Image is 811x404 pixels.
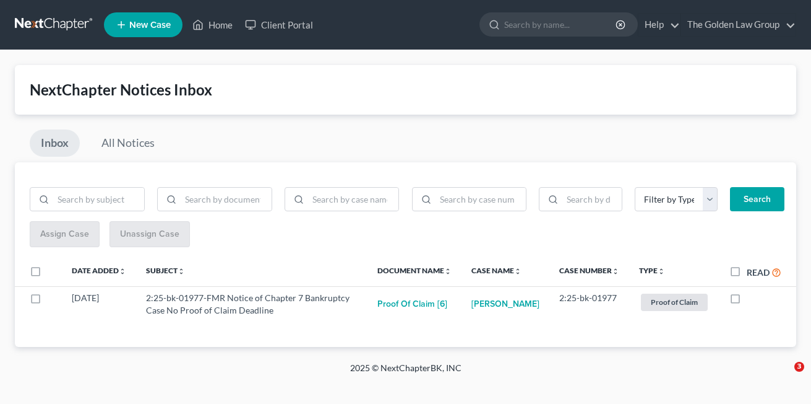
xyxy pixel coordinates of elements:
[377,292,447,317] button: Proof of Claim [6]
[136,286,367,322] td: 2:25-bk-01977-FMR Notice of Chapter 7 Bankruptcy Case No Proof of Claim Deadline
[119,268,126,275] i: unfold_more
[769,362,799,392] iframe: Intercom live chat
[72,266,126,275] a: Date Addedunfold_more
[53,188,144,211] input: Search by subject
[504,13,617,36] input: Search by name...
[53,362,758,384] div: 2025 © NextChapterBK, INC
[639,292,710,312] a: Proof of Claim
[794,362,804,372] span: 3
[471,266,521,275] a: Case Nameunfold_more
[681,14,796,36] a: The Golden Law Group
[471,292,539,317] a: [PERSON_NAME]
[549,286,629,322] td: 2:25-bk-01977
[641,294,708,310] span: Proof of Claim
[30,130,80,157] a: Inbox
[178,268,185,275] i: unfold_more
[559,266,619,275] a: Case Numberunfold_more
[436,188,526,211] input: Search by case number
[239,14,319,36] a: Client Portal
[658,268,665,275] i: unfold_more
[747,266,770,279] label: Read
[129,20,171,30] span: New Case
[639,266,665,275] a: Typeunfold_more
[377,266,452,275] a: Document Nameunfold_more
[186,14,239,36] a: Home
[30,80,781,100] div: NextChapter Notices Inbox
[612,268,619,275] i: unfold_more
[514,268,521,275] i: unfold_more
[146,266,185,275] a: Subjectunfold_more
[562,188,621,211] input: Search by date
[308,188,399,211] input: Search by case name
[730,187,784,212] button: Search
[181,188,272,211] input: Search by document name
[444,268,452,275] i: unfold_more
[62,286,136,322] td: [DATE]
[638,14,680,36] a: Help
[90,130,166,157] a: All Notices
